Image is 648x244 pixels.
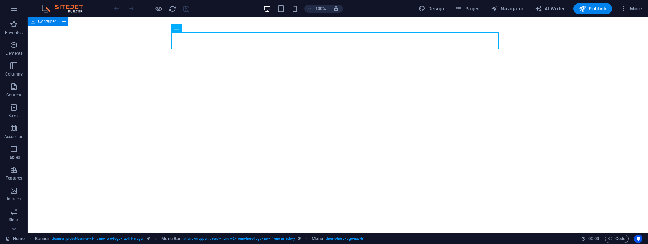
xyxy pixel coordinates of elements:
[8,113,20,119] p: Boxes
[52,235,145,243] span: . banner .preset-banner-v3-home-hero-logo-nav-h1-slogan
[605,235,629,243] button: Code
[183,235,295,243] span: . menu-wrapper .preset-menu-v2-home-hero-logo-nav-h1-menu .sticky
[38,19,56,24] span: Container
[169,5,176,13] i: Reload page
[326,235,365,243] span: . home-hero-logo-nav-h1
[298,237,301,241] i: This element is a customizable preset
[593,236,594,241] span: :
[608,235,625,243] span: Code
[634,235,642,243] button: Usercentrics
[491,5,524,12] span: Navigator
[6,92,21,98] p: Content
[617,3,645,14] button: More
[315,5,326,13] h6: 100%
[161,235,181,243] span: Click to select. Double-click to edit
[535,5,565,12] span: AI Writer
[416,3,447,14] button: Design
[8,155,20,160] p: Tables
[304,5,329,13] button: 100%
[4,134,24,139] p: Accordion
[452,3,482,14] button: Pages
[488,3,527,14] button: Navigator
[35,235,50,243] span: Click to select. Double-click to edit
[154,5,163,13] button: Click here to leave preview mode and continue editing
[6,235,25,243] a: Click to cancel selection. Double-click to open Pages
[333,6,339,12] i: On resize automatically adjust zoom level to fit chosen device.
[35,235,365,243] nav: breadcrumb
[5,51,23,56] p: Elements
[579,5,606,12] span: Publish
[9,217,19,223] p: Slider
[418,5,444,12] span: Design
[7,196,21,202] p: Images
[6,175,22,181] p: Features
[581,235,599,243] h6: Session time
[312,235,323,243] span: Click to select. Double-click to edit
[573,3,612,14] button: Publish
[416,3,447,14] div: Design (Ctrl+Alt+Y)
[620,5,642,12] span: More
[168,5,176,13] button: reload
[40,5,92,13] img: Editor Logo
[147,237,150,241] i: This element is a customizable preset
[455,5,479,12] span: Pages
[5,71,23,77] p: Columns
[5,30,23,35] p: Favorites
[532,3,568,14] button: AI Writer
[588,235,599,243] span: 00 00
